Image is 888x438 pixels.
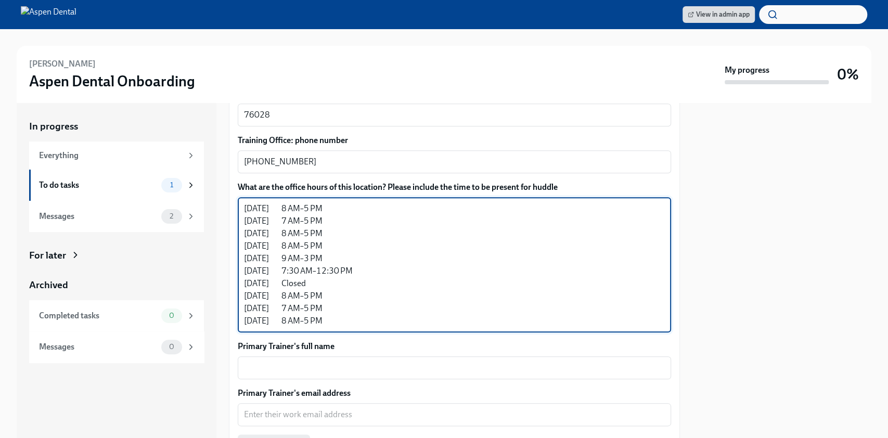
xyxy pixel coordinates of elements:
[29,72,195,91] h3: Aspen Dental Onboarding
[29,120,204,133] a: In progress
[244,202,665,327] textarea: [DATE] 8 AM–5 PM [DATE] 7 AM–5 PM [DATE] 8 AM–5 PM [DATE] 8 AM–5 PM [DATE] 9 AM–3 PM [DATE] 7:30 ...
[244,109,665,121] textarea: 76028
[837,65,859,84] h3: 0%
[29,201,204,232] a: Messages2
[163,312,181,319] span: 0
[244,156,665,168] textarea: [PHONE_NUMBER]
[688,9,750,20] span: View in admin app
[29,170,204,201] a: To do tasks1
[238,182,671,193] label: What are the office hours of this location? Please include the time to be present for huddle
[238,388,671,399] label: Primary Trainer's email address
[39,150,182,161] div: Everything
[29,249,66,262] div: For later
[725,65,769,76] strong: My progress
[39,341,157,353] div: Messages
[163,343,181,351] span: 0
[29,331,204,363] a: Messages0
[238,135,671,146] label: Training Office: phone number
[39,179,157,191] div: To do tasks
[29,300,204,331] a: Completed tasks0
[164,181,179,189] span: 1
[39,310,157,321] div: Completed tasks
[29,249,204,262] a: For later
[163,212,179,220] span: 2
[39,211,157,222] div: Messages
[29,141,204,170] a: Everything
[29,278,204,292] a: Archived
[683,6,755,23] a: View in admin app
[21,6,76,23] img: Aspen Dental
[238,341,671,352] label: Primary Trainer's full name
[29,58,96,70] h6: [PERSON_NAME]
